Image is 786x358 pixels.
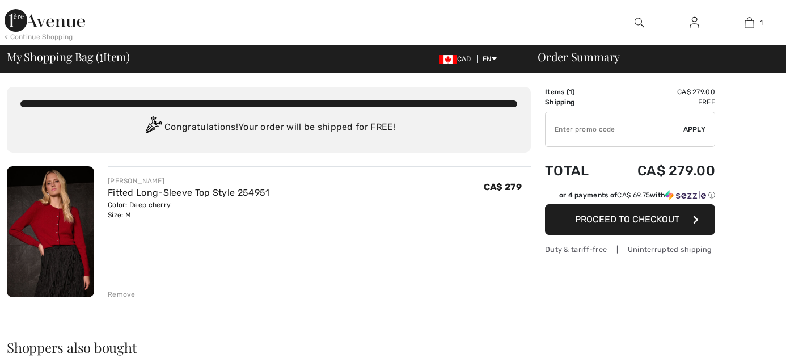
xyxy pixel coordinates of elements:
img: My Bag [745,16,754,30]
td: Shipping [545,97,606,107]
span: CA$ 279 [484,182,522,192]
div: or 4 payments ofCA$ 69.75withSezzle Click to learn more about Sezzle [545,190,715,204]
td: Free [606,97,715,107]
div: [PERSON_NAME] [108,176,270,186]
div: Remove [108,289,136,300]
span: 1 [569,88,572,96]
button: Proceed to Checkout [545,204,715,235]
a: 1 [722,16,776,30]
span: 1 [99,48,103,63]
div: Congratulations! Your order will be shipped for FREE! [20,116,517,139]
a: Sign In [681,16,708,30]
span: CA$ 69.75 [617,191,650,199]
td: CA$ 279.00 [606,87,715,97]
span: My Shopping Bag ( Item) [7,51,130,62]
span: Proceed to Checkout [575,214,679,225]
div: < Continue Shopping [5,32,73,42]
td: CA$ 279.00 [606,151,715,190]
td: Total [545,151,606,190]
td: Items ( ) [545,87,606,97]
img: Canadian Dollar [439,55,457,64]
img: My Info [690,16,699,30]
span: EN [483,55,497,63]
input: Promo code [546,112,683,146]
span: CAD [439,55,476,63]
div: Duty & tariff-free | Uninterrupted shipping [545,244,715,255]
div: Color: Deep cherry Size: M [108,200,270,220]
div: or 4 payments of with [559,190,715,200]
img: Fitted Long-Sleeve Top Style 254951 [7,166,94,297]
img: Sezzle [665,190,706,200]
img: 1ère Avenue [5,9,85,32]
h2: Shoppers also bought [7,340,531,354]
span: Apply [683,124,706,134]
div: Order Summary [524,51,779,62]
span: 1 [760,18,763,28]
img: Congratulation2.svg [142,116,164,139]
a: Fitted Long-Sleeve Top Style 254951 [108,187,270,198]
img: search the website [635,16,644,30]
